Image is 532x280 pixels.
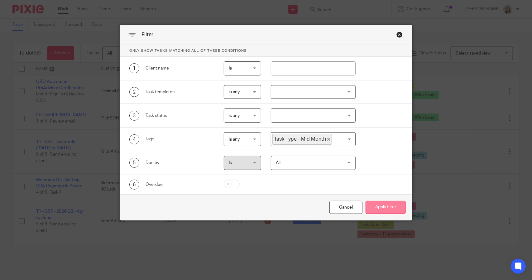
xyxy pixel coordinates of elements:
div: Overdue [146,181,214,188]
div: Client name [146,65,214,71]
div: 1 [129,63,139,73]
div: 2 [129,87,139,97]
button: Apply filter [366,201,406,214]
span: is any [229,90,240,94]
input: Search for option [272,110,352,121]
input: Search for option [333,134,352,145]
span: All [276,161,280,165]
div: Close this dialog window [329,201,362,214]
span: Task Type - Mid Month [272,134,332,145]
div: 5 [129,158,139,168]
button: Deselect Task Type - Mid Month [327,138,330,141]
span: is any [229,113,240,118]
div: Search for option [271,109,355,123]
div: Close this dialog window [396,31,403,38]
span: Is [229,66,232,70]
div: 6 [129,180,139,190]
div: Search for option [271,132,355,146]
p: Only show tasks matching all of these conditions [120,45,412,57]
div: Task templates [146,89,214,95]
span: is any [229,137,240,142]
span: Is [229,161,232,165]
div: Task status [146,113,214,119]
div: 3 [129,111,139,121]
div: Due by [146,160,214,166]
span: Filter [141,32,153,37]
div: 4 [129,134,139,144]
div: Tags [146,136,214,142]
